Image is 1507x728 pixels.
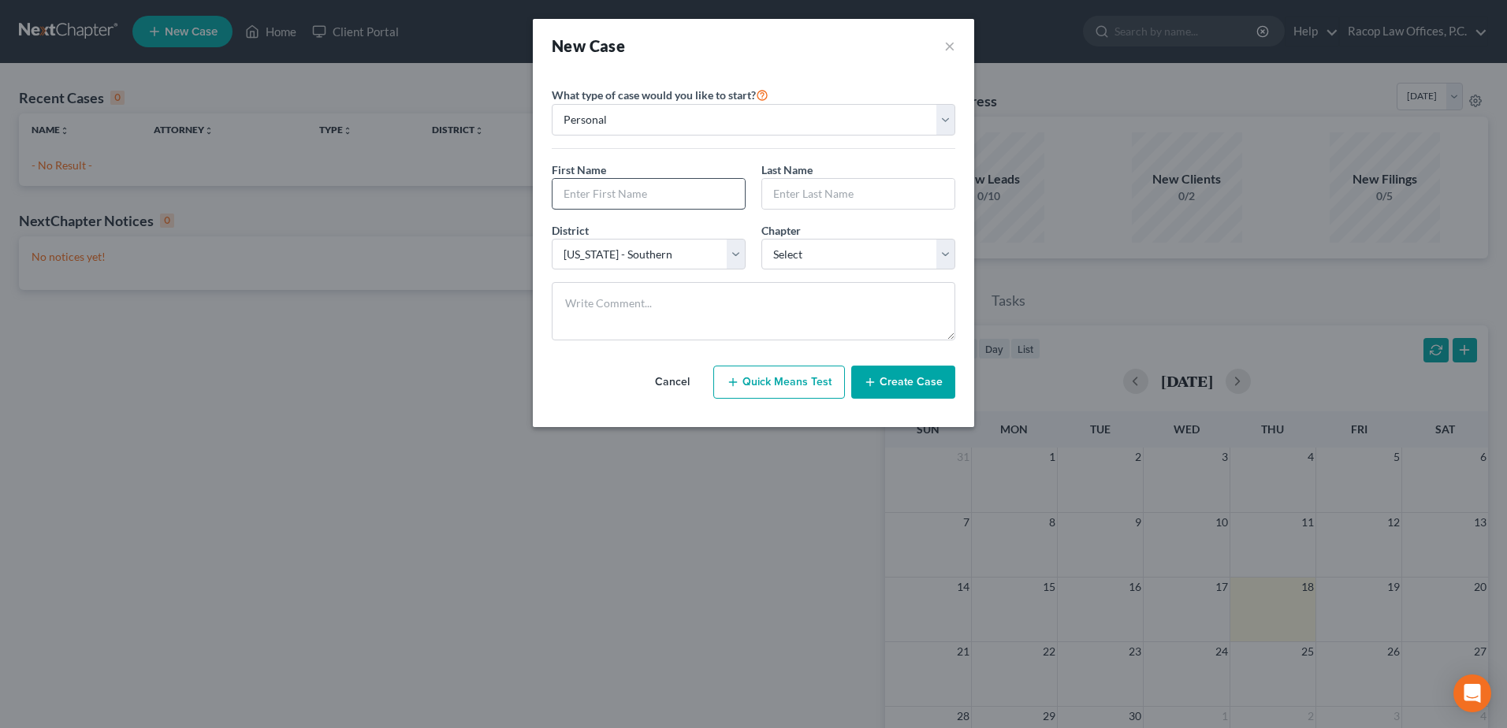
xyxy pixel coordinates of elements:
[552,224,589,237] span: District
[552,85,768,104] label: What type of case would you like to start?
[638,366,707,398] button: Cancel
[713,366,845,399] button: Quick Means Test
[762,179,954,209] input: Enter Last Name
[552,36,625,55] strong: New Case
[944,35,955,57] button: ×
[761,224,801,237] span: Chapter
[761,163,813,176] span: Last Name
[851,366,955,399] button: Create Case
[1453,674,1491,712] div: Open Intercom Messenger
[553,179,745,209] input: Enter First Name
[552,163,606,176] span: First Name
